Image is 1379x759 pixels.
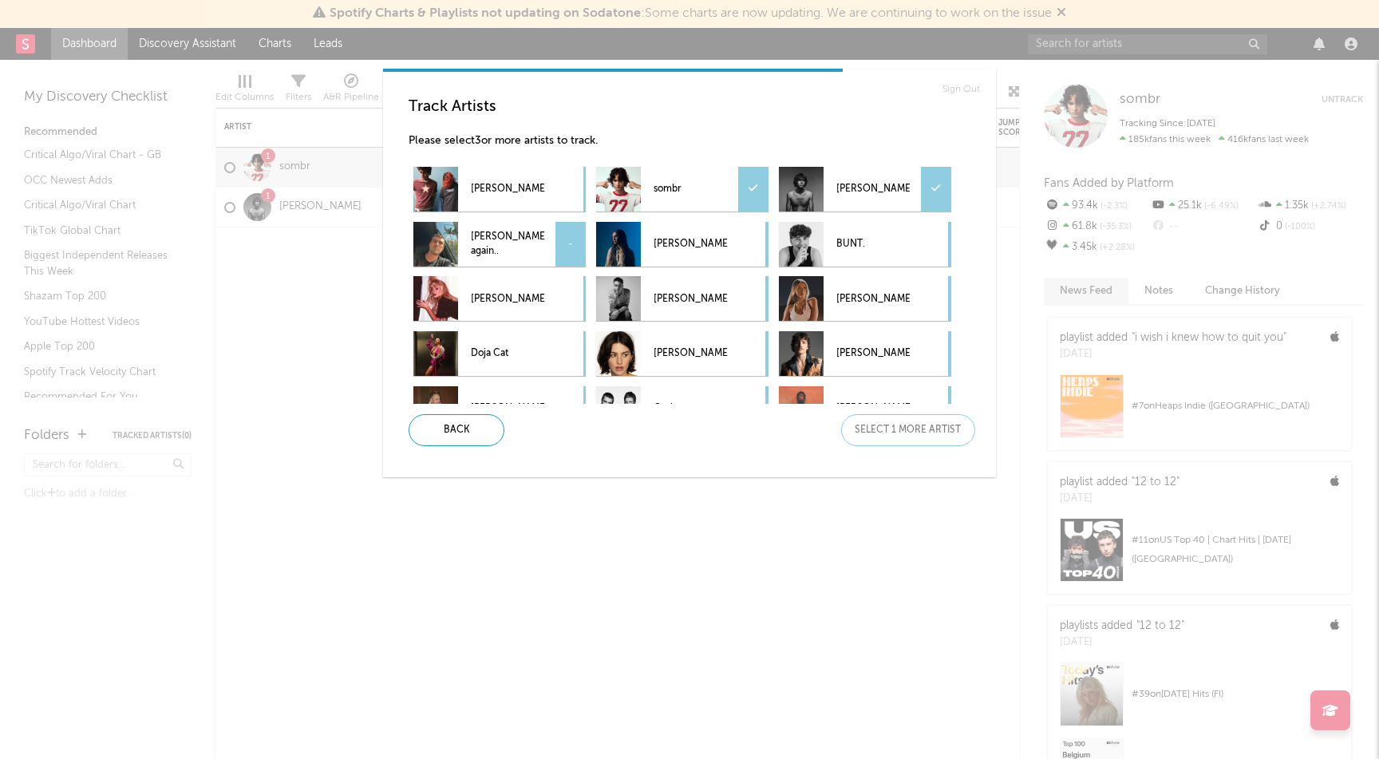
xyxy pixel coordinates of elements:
p: [PERSON_NAME] [836,172,910,208]
p: [PERSON_NAME] [654,281,727,317]
p: [PERSON_NAME] [836,281,910,317]
div: BUNT. [779,222,951,267]
div: [PERSON_NAME] [779,331,951,376]
div: [PERSON_NAME] again..- [413,222,586,267]
p: Please select 3 or more artists to track. [409,132,983,151]
a: Sign Out [942,80,980,99]
p: [PERSON_NAME] [471,281,544,317]
div: [PERSON_NAME] [596,222,769,267]
div: [PERSON_NAME] [413,386,586,431]
p: [PERSON_NAME] [471,172,544,208]
h3: Track Artists [409,97,983,117]
div: [PERSON_NAME] [413,276,586,321]
div: [PERSON_NAME] [596,276,769,321]
p: [PERSON_NAME] [836,336,910,372]
div: Back [409,414,504,446]
div: [PERSON_NAME] [596,331,769,376]
p: [PERSON_NAME] [836,391,910,427]
div: Oasis [596,386,769,431]
p: sombr [654,172,727,208]
p: [PERSON_NAME] [654,227,727,263]
p: [PERSON_NAME] [471,391,544,427]
div: - [555,222,586,267]
div: [PERSON_NAME] [779,276,951,321]
p: [PERSON_NAME] again.. [471,227,544,263]
p: [PERSON_NAME] [654,336,727,372]
div: [PERSON_NAME] [413,167,586,211]
div: [PERSON_NAME] [779,167,951,211]
p: Doja Cat [471,336,544,372]
p: BUNT. [836,227,910,263]
div: [PERSON_NAME] [779,386,951,431]
div: Doja Cat [413,331,586,376]
div: sombr [596,167,769,211]
p: Oasis [654,391,727,427]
